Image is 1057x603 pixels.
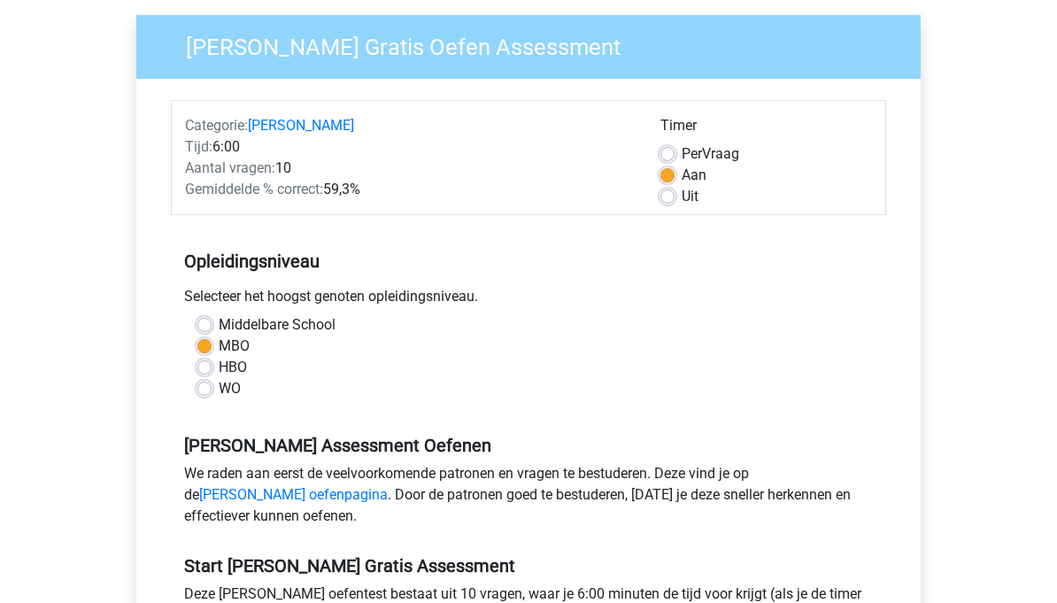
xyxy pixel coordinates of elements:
[172,136,647,158] div: 6:00
[219,378,241,399] label: WO
[682,143,739,165] label: Vraag
[185,138,212,155] span: Tijd:
[185,117,248,134] span: Categorie:
[219,336,250,357] label: MBO
[184,555,873,576] h5: Start [PERSON_NAME] Gratis Assessment
[199,486,388,503] a: [PERSON_NAME] oefenpagina
[172,158,647,179] div: 10
[248,117,354,134] a: [PERSON_NAME]
[682,165,706,186] label: Aan
[172,179,647,200] div: 59,3%
[165,27,907,61] h3: [PERSON_NAME] Gratis Oefen Assessment
[171,286,886,314] div: Selecteer het hoogst genoten opleidingsniveau.
[171,463,886,534] div: We raden aan eerst de veelvoorkomende patronen en vragen te bestuderen. Deze vind je op de . Door...
[185,159,275,176] span: Aantal vragen:
[682,145,702,162] span: Per
[219,357,247,378] label: HBO
[660,115,872,143] div: Timer
[682,186,698,207] label: Uit
[184,435,873,456] h5: [PERSON_NAME] Assessment Oefenen
[184,244,873,279] h5: Opleidingsniveau
[185,181,323,197] span: Gemiddelde % correct:
[219,314,336,336] label: Middelbare School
